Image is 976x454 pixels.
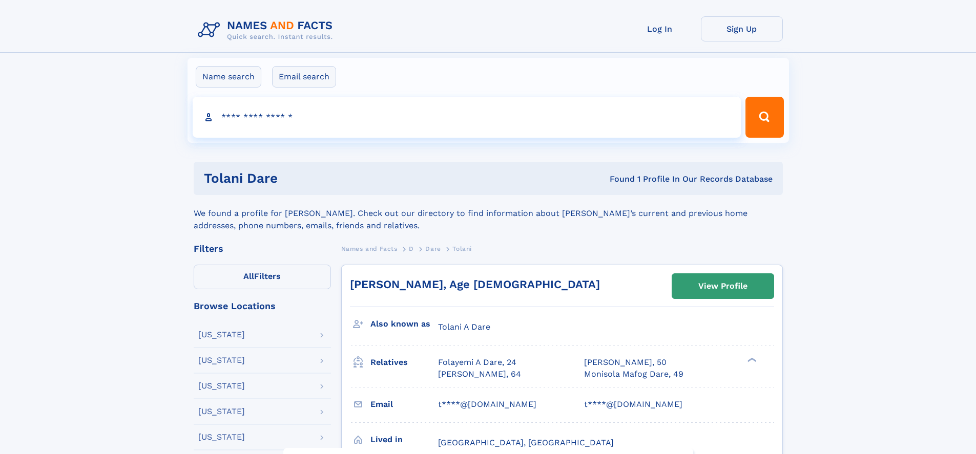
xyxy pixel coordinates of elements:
h3: Lived in [370,431,438,448]
label: Name search [196,66,261,88]
input: search input [193,97,741,138]
div: Filters [194,244,331,253]
span: [GEOGRAPHIC_DATA], [GEOGRAPHIC_DATA] [438,438,614,447]
div: [US_STATE] [198,433,245,441]
a: Folayemi A Dare, 24 [438,357,516,368]
a: Names and Facts [341,242,398,255]
a: Dare [425,242,441,255]
div: ❯ [745,357,757,363]
a: Monisola Mafog Dare, 49 [584,369,683,380]
a: [PERSON_NAME], Age [DEMOGRAPHIC_DATA] [350,278,600,291]
a: D [409,242,414,255]
div: [US_STATE] [198,331,245,339]
span: All [243,271,254,281]
a: [PERSON_NAME], 50 [584,357,667,368]
div: We found a profile for [PERSON_NAME]. Check out our directory to find information about [PERSON_N... [194,195,783,232]
a: View Profile [672,274,774,298]
label: Email search [272,66,336,88]
span: D [409,245,414,252]
h3: Email [370,396,438,413]
a: Sign Up [701,16,783,41]
span: Tolani [452,245,472,252]
span: Tolani A Dare [438,322,490,332]
div: Found 1 Profile In Our Records Database [444,174,773,185]
div: [US_STATE] [198,407,245,416]
h3: Relatives [370,354,438,371]
div: Browse Locations [194,301,331,311]
a: Log In [619,16,701,41]
button: Search Button [745,97,783,138]
div: View Profile [698,274,747,298]
h1: Tolani Dare [204,172,444,185]
img: Logo Names and Facts [194,16,341,44]
div: [US_STATE] [198,382,245,390]
div: [US_STATE] [198,356,245,364]
a: [PERSON_NAME], 64 [438,369,521,380]
h3: Also known as [370,315,438,333]
label: Filters [194,265,331,289]
span: Dare [425,245,441,252]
